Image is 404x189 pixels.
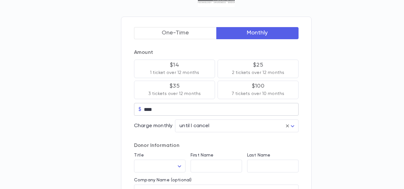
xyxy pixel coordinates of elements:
[170,83,179,89] p: $35
[191,153,213,158] label: First Name
[138,106,141,113] p: $
[134,60,215,78] button: $141 ticket over 12 months
[148,91,201,97] p: 3 tickets over 12 months
[134,178,192,183] label: Company Name (optional)
[134,153,144,158] label: Title
[253,62,263,68] p: $25
[134,81,215,99] button: $353 tickets over 12 months
[134,142,299,149] p: Donor Information
[175,120,299,132] div: until I cancel
[150,69,199,76] p: 1 ticket over 12 months
[179,123,209,128] span: until I cancel
[232,69,284,76] p: 2 tickets over 12 months
[218,81,299,99] button: $1007 tickets over 10 months
[134,160,185,172] div: ​
[247,153,270,158] label: Last Name
[134,49,299,56] p: Amount
[252,83,264,89] p: $100
[134,123,172,129] p: Charge monthly
[216,27,299,39] button: Monthly
[218,60,299,78] button: $252 tickets over 12 months
[232,91,284,97] p: 7 tickets over 10 months
[170,62,179,68] p: $14
[134,27,217,39] button: One-Time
